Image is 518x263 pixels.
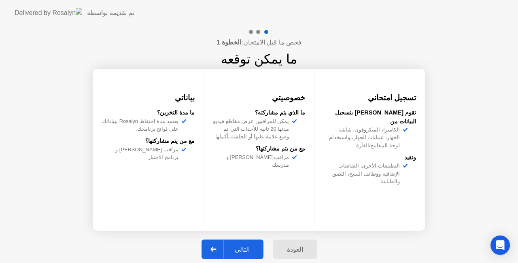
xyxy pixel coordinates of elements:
div: مراقب [PERSON_NAME] و برنامج الاختبار [102,146,182,161]
div: ما مدة التخزين؟ [102,108,195,117]
h3: تسجيل امتحاني [323,92,416,104]
h4: فحص ما قبل الامتحان: [217,38,301,47]
h3: خصوصيتي [213,92,306,104]
button: التالي [202,240,263,259]
div: يعتمد مدة احتفاظ Rosalyn ببياناتك على لوائح برنامجك. [102,117,182,133]
div: Open Intercom Messenger [490,235,510,255]
div: مع من يتم مشاركتها؟ [213,144,306,153]
h1: ما يمكن توقعه [221,49,297,69]
div: التالي [223,246,261,253]
div: يمكن للمراقبين عرض مقاطع فيديو مدتها 20 ثانية للأحداث التي تم وضع علامة عليها أو الجلسة بأكملها [213,117,293,141]
h3: بياناتي [102,92,195,104]
button: العودة [273,240,317,259]
div: العودة [276,246,314,253]
div: الكاميرا، الميكروفون، شاشة الجهاز، عمليات الجهاز، واستخدام لوحة المفاتيح/الفأرة [323,126,403,149]
b: الخطوة 1 [217,39,241,46]
div: مع من يتم مشاركتها؟ [102,137,195,146]
div: وتقيد [323,153,416,162]
div: تم تقديمه بواسطة [87,8,134,18]
div: مراقب [PERSON_NAME] و مدرسك [213,153,293,169]
div: التطبيقات الأخرى، الشاشات الإضافية ووظائف النسخ، اللصق والطباعة [323,162,403,185]
img: Delivered by Rosalyn [15,8,82,17]
div: ما الذي يتم مشاركته؟ [213,108,306,117]
div: تقوم [PERSON_NAME] بتسجيل البيانات من [323,108,416,126]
